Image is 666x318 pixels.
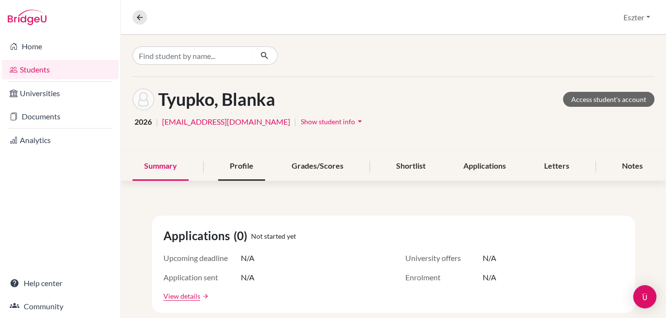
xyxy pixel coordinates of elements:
[294,116,296,128] span: |
[134,116,152,128] span: 2026
[163,227,234,245] span: Applications
[563,92,654,107] a: Access student's account
[2,107,118,126] a: Documents
[2,84,118,103] a: Universities
[163,272,241,283] span: Application sent
[2,37,118,56] a: Home
[133,152,189,181] div: Summary
[158,89,275,110] h1: Tyupko, Blanka
[241,252,254,264] span: N/A
[452,152,518,181] div: Applications
[619,8,654,27] button: Eszter
[280,152,355,181] div: Grades/Scores
[2,60,118,79] a: Students
[133,88,154,110] img: Blanka Tyupko's avatar
[200,293,209,300] a: arrow_forward
[483,272,496,283] span: N/A
[2,297,118,316] a: Community
[483,252,496,264] span: N/A
[633,285,656,308] div: Open Intercom Messenger
[251,231,296,241] span: Not started yet
[133,46,252,65] input: Find student by name...
[533,152,581,181] div: Letters
[8,10,46,25] img: Bridge-U
[163,291,200,301] a: View details
[241,272,254,283] span: N/A
[355,116,365,126] i: arrow_drop_down
[405,272,483,283] span: Enrolment
[162,116,290,128] a: [EMAIL_ADDRESS][DOMAIN_NAME]
[2,274,118,293] a: Help center
[234,227,251,245] span: (0)
[405,252,483,264] span: University offers
[300,114,365,129] button: Show student infoarrow_drop_down
[301,117,355,126] span: Show student info
[2,130,118,150] a: Analytics
[218,152,265,181] div: Profile
[163,252,241,264] span: Upcoming deadline
[156,116,158,128] span: |
[610,152,654,181] div: Notes
[385,152,437,181] div: Shortlist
